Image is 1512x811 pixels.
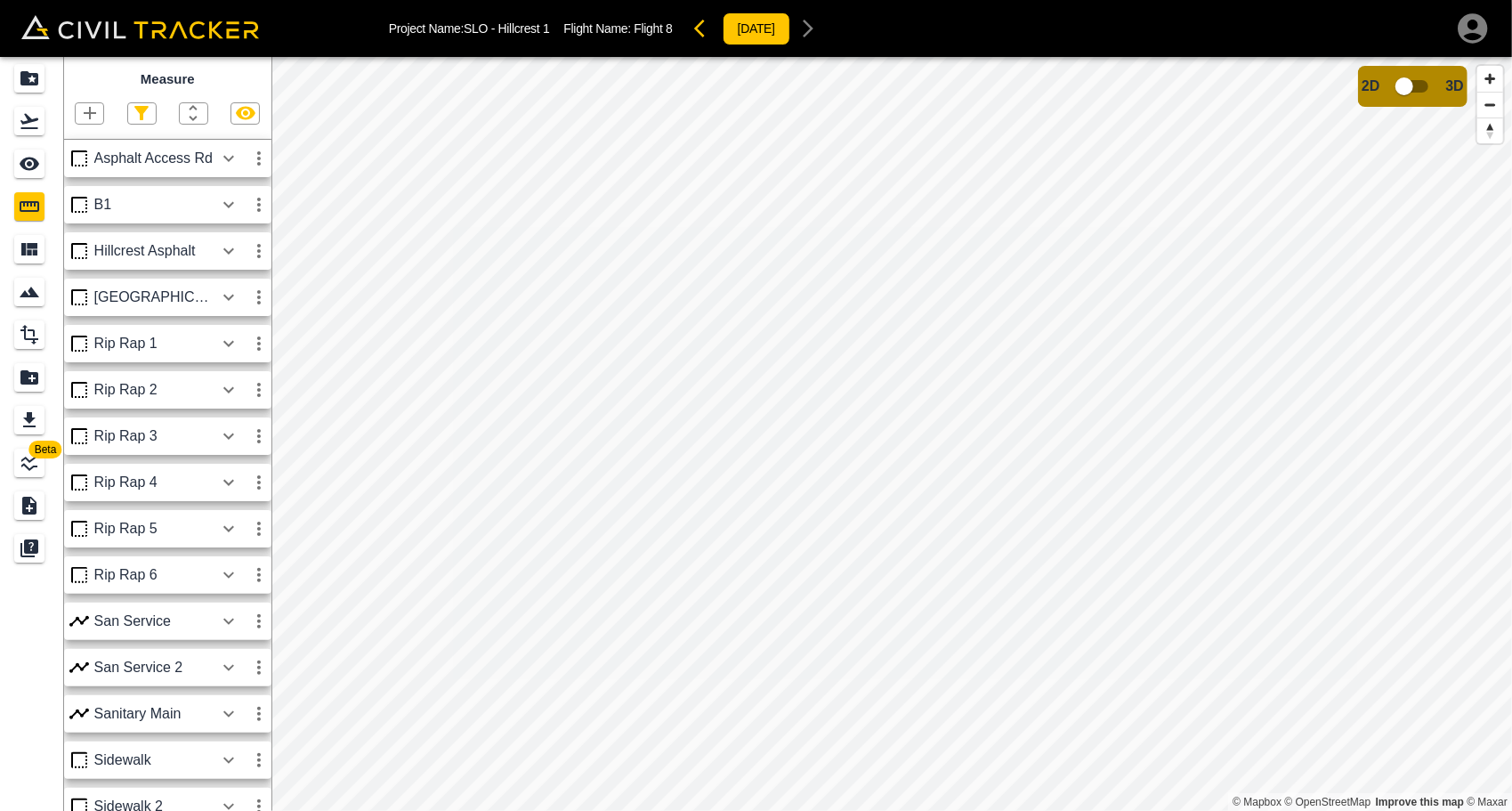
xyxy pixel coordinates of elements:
button: Zoom in [1477,66,1503,92]
a: OpenStreetMap [1285,796,1371,808]
span: Flight 8 [634,21,672,36]
img: Civil Tracker [21,15,259,40]
a: Mapbox [1233,796,1282,808]
p: Flight Name: [563,21,672,36]
button: [DATE] [723,12,790,45]
button: Reset bearing to north [1477,118,1503,143]
span: 2D [1362,78,1379,94]
canvas: Map [271,57,1512,811]
p: Project Name: SLO - Hillcrest 1 [389,21,550,36]
span: 3D [1446,78,1464,94]
a: Map feedback [1376,796,1464,808]
a: Maxar [1467,796,1508,808]
button: Zoom out [1477,92,1503,118]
